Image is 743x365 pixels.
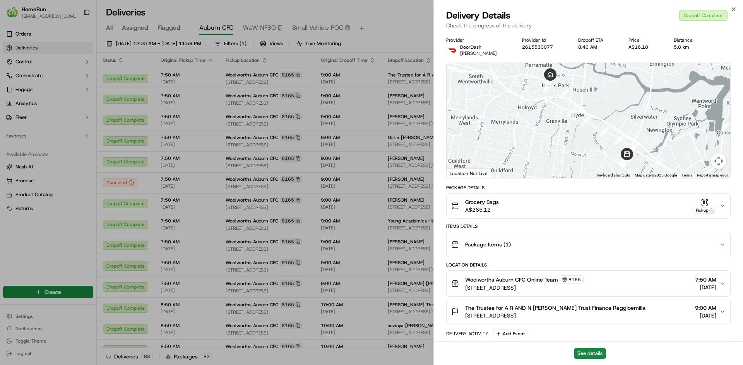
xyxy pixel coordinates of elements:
button: Start new chat [132,76,141,85]
div: 6 [653,159,663,169]
span: API Documentation [73,112,124,120]
div: Price [628,37,661,43]
div: 8 [626,145,636,155]
div: Location Not Live [447,168,491,178]
div: 14 [621,148,631,158]
button: Add Event [493,329,527,338]
div: 20 [543,82,553,92]
div: Provider Id [522,37,566,43]
span: 7:50 AM [695,276,716,284]
p: DoorDash [460,44,497,50]
div: Dropoff ETA [578,37,616,43]
input: Got a question? Start typing here... [20,50,139,58]
div: 17 [581,116,591,126]
div: Location Details [446,262,731,268]
span: 8165 [568,277,581,283]
button: See details [574,348,606,359]
div: 7 [628,144,638,154]
span: A$265.12 [465,206,499,214]
span: [PERSON_NAME] [460,50,497,56]
a: Powered byPylon [55,131,94,137]
button: Map camera controls [711,153,726,169]
div: 15 [615,134,625,144]
div: 19 [559,88,569,98]
div: A$16.18 [628,44,661,50]
button: Pickup [693,199,716,214]
span: [STREET_ADDRESS] [465,284,584,292]
div: Provider [446,37,510,43]
img: 1736555255976-a54dd68f-1ca7-489b-9aae-adbdc363a1c4 [8,74,22,88]
span: Package Items ( 1 ) [465,241,511,248]
div: 💻 [65,113,72,119]
img: Nash [8,8,23,23]
div: 16 [599,127,609,137]
a: Terms (opens in new tab) [681,173,692,177]
div: 12 [621,157,631,167]
div: 13 [619,154,629,164]
button: Woolworths Auburn CFC Online Team8165[STREET_ADDRESS]7:50 AM[DATE] [447,271,730,296]
img: Google [449,168,474,178]
div: Start new chat [26,74,127,81]
div: We're available if you need us! [26,81,98,88]
button: Grocery BagsA$265.12Pickup [447,194,730,218]
a: Open this area in Google Maps (opens a new window) [449,168,474,178]
span: Pylon [77,131,94,137]
button: 2615530077 [522,44,553,50]
span: [DATE] [695,312,716,319]
span: The Trustee for A R AND N [PERSON_NAME] Trust Finance Reggioemilia [465,304,645,312]
span: Knowledge Base [15,112,59,120]
button: Package Items (1) [447,232,730,257]
div: 5 [674,172,684,182]
div: 18 [567,107,577,117]
a: Report a map error [697,173,728,177]
div: 📗 [8,113,14,119]
a: 💻API Documentation [62,109,127,123]
span: [DATE] [695,284,716,291]
button: The Trustee for A R AND N [PERSON_NAME] Trust Finance Reggioemilia[STREET_ADDRESS]9:00 AM[DATE] [447,299,730,324]
div: 5.8 km [674,44,705,50]
span: Delivery Details [446,9,510,22]
span: [STREET_ADDRESS] [465,312,645,319]
div: Distance [674,37,705,43]
div: Package Details [446,185,731,191]
p: Check the progress of the delivery [446,22,731,29]
div: 8:46 AM [578,44,616,50]
p: Welcome 👋 [8,31,141,43]
span: 9:00 AM [695,304,716,312]
button: Keyboard shortcuts [597,173,630,178]
a: 📗Knowledge Base [5,109,62,123]
div: Delivery Activity [446,331,488,337]
div: Pickup [693,207,716,214]
span: Map data ©2025 Google [635,173,677,177]
div: Items Details [446,223,731,229]
span: Grocery Bags [465,198,499,206]
span: Woolworths Auburn CFC Online Team [465,276,558,284]
img: doordash_logo_v2.png [446,44,459,56]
